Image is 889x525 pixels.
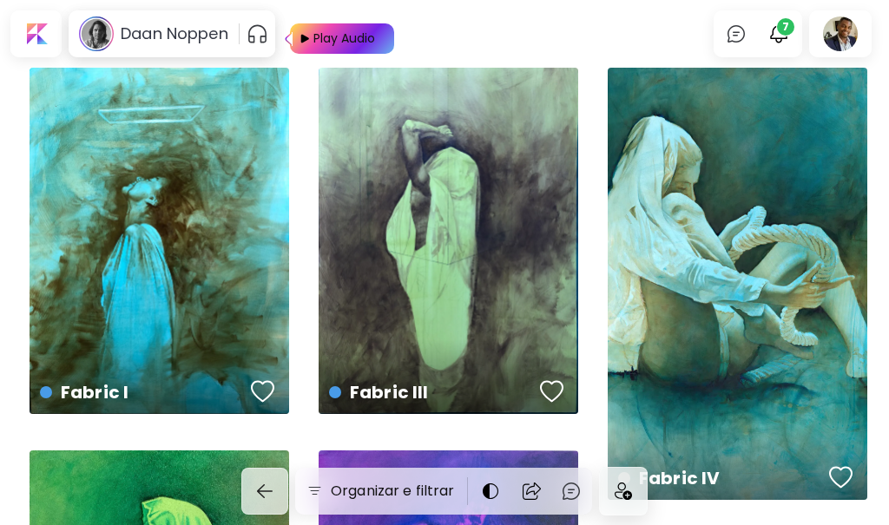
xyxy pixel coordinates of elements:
button: favorites [247,374,280,409]
h4: Fabric IV [618,465,823,491]
h4: Fabric I [40,379,245,405]
img: bellIcon [768,23,789,44]
img: Play [290,23,312,54]
a: Fabric IVfavoriteshttps://cdn.kaleido.art/CDN/Artwork/141188/Primary/medium.webp?updated=634207 [608,68,867,500]
img: back [254,481,275,502]
button: favorites [536,374,569,409]
div: Play Audio [312,23,377,54]
button: bellIcon7 [764,19,794,49]
img: icon [615,482,632,500]
button: pauseOutline IconGradient Icon [247,20,268,48]
img: chatIcon [726,23,747,44]
a: Fabric Ifavoriteshttps://cdn.kaleido.art/CDN/Artwork/141093/Primary/medium.webp?updated=633582 [30,68,289,414]
a: back [241,468,295,515]
h6: Daan Noppen [121,23,228,44]
img: chatIcon [561,481,582,502]
h6: Organizar e filtrar [331,481,454,502]
button: favorites [825,460,858,495]
img: Play [283,23,293,55]
h4: Fabric III [329,379,534,405]
span: 7 [777,18,794,36]
a: Fabric IIIfavoriteshttps://cdn.kaleido.art/CDN/Artwork/141187/Primary/medium.webp?updated=634203 [319,68,578,414]
button: back [241,468,288,515]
